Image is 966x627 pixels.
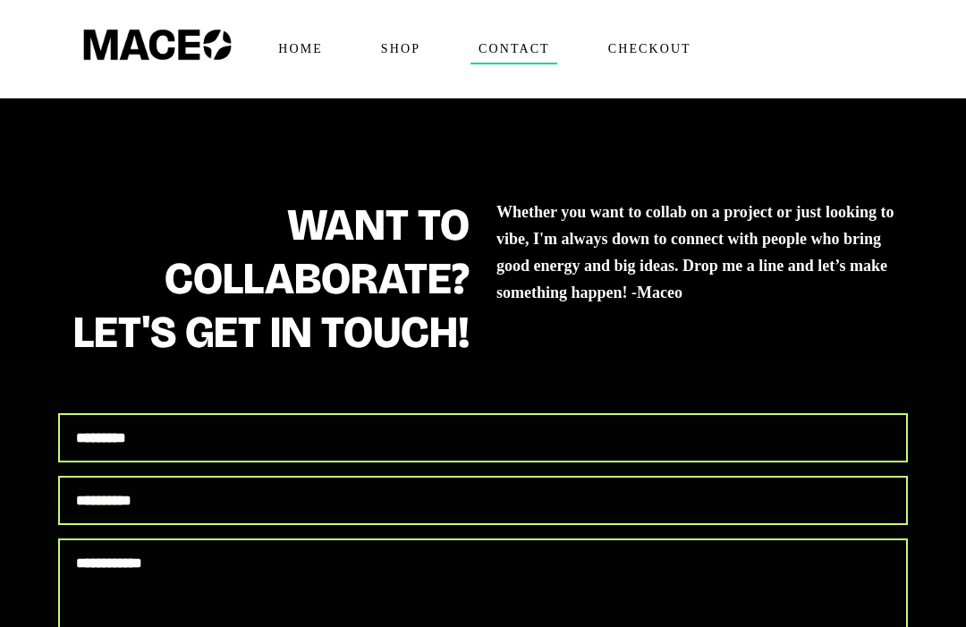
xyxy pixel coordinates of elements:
[373,35,428,64] span: Shop
[270,35,330,64] span: Home
[470,35,557,64] span: Contact
[45,199,483,360] h1: WANT TO COLLABORATE? LET'S GET IN TOUCH!
[600,35,699,64] span: Checkout
[483,199,921,306] h5: Whether you want to collab on a project or just looking to vibe, I'm always down to connect with ...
